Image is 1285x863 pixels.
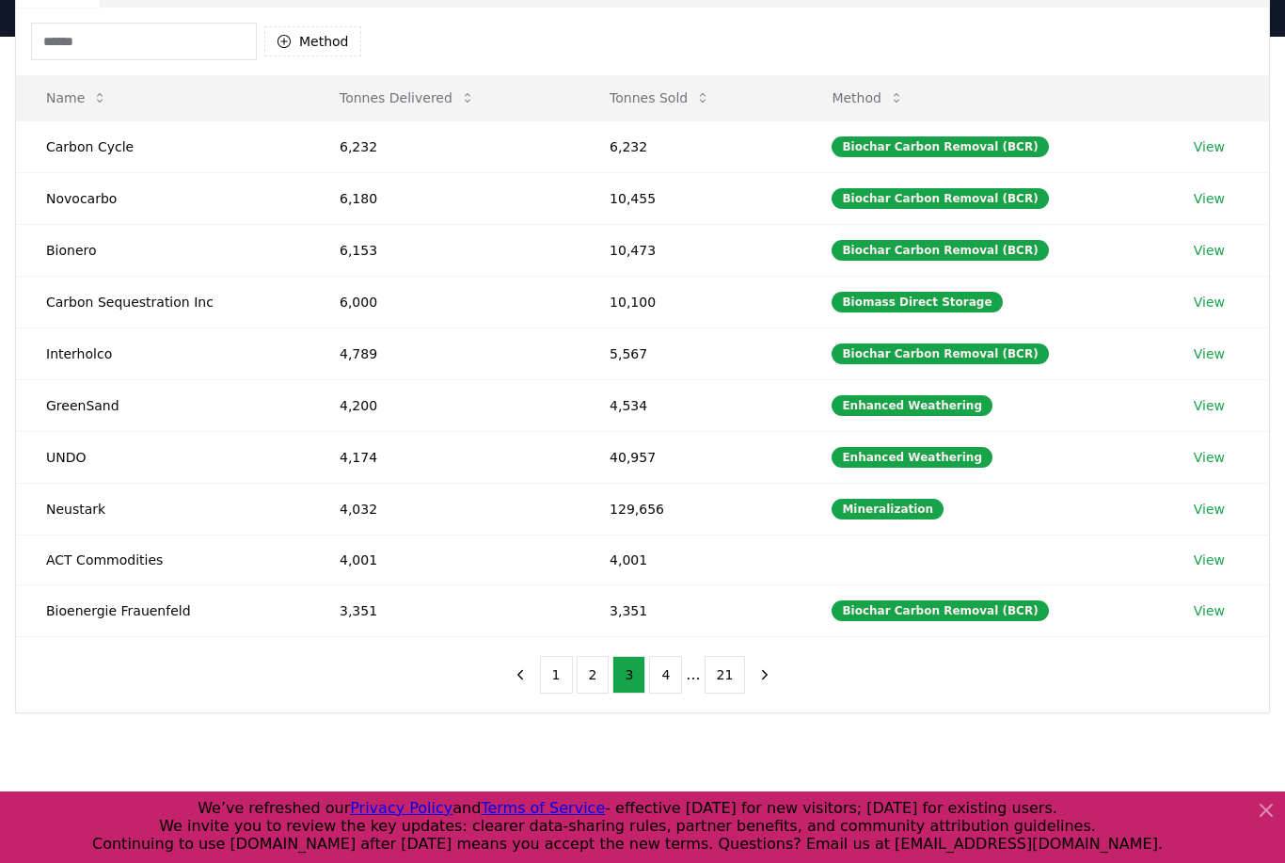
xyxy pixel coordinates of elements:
a: View [1194,344,1225,363]
td: 6,232 [579,120,801,172]
td: 4,200 [309,379,579,431]
a: View [1194,551,1225,569]
button: previous page [504,656,536,694]
td: 10,455 [579,172,801,224]
a: View [1194,396,1225,415]
li: ... [686,663,700,686]
a: View [1194,448,1225,467]
div: Biochar Carbon Removal (BCR) [832,188,1048,209]
td: GreenSand [16,379,309,431]
td: Neustark [16,483,309,535]
button: 1 [540,656,573,694]
button: Method [264,26,361,56]
a: View [1194,293,1225,312]
td: Bioenergie Frauenfeld [16,584,309,636]
button: Method [817,79,919,117]
td: 129,656 [579,483,801,535]
div: Enhanced Weathering [832,395,992,416]
td: 6,232 [309,120,579,172]
a: View [1194,137,1225,156]
td: 5,567 [579,328,801,379]
td: 4,174 [309,431,579,483]
td: 40,957 [579,431,801,483]
td: 10,473 [579,224,801,276]
td: 3,351 [579,584,801,636]
div: Biochar Carbon Removal (BCR) [832,136,1048,157]
div: Biochar Carbon Removal (BCR) [832,344,1048,364]
td: 6,153 [309,224,579,276]
td: Carbon Cycle [16,120,309,172]
td: 4,534 [579,379,801,431]
a: View [1194,601,1225,620]
td: 3,351 [309,584,579,636]
td: 4,032 [309,483,579,535]
td: Interholco [16,328,309,379]
a: View [1194,241,1225,260]
button: 21 [705,656,746,694]
button: 3 [612,656,645,694]
div: Biochar Carbon Removal (BCR) [832,240,1048,261]
td: 4,001 [579,535,801,584]
td: 10,100 [579,276,801,328]
td: UNDO [16,431,309,483]
a: View [1194,500,1225,519]
button: 4 [649,656,682,694]
td: Carbon Sequestration Inc [16,276,309,328]
button: Name [31,79,122,117]
a: View [1194,189,1225,208]
button: Tonnes Sold [595,79,725,117]
button: 2 [577,656,610,694]
div: Biomass Direct Storage [832,292,1002,312]
button: next page [749,656,781,694]
button: Tonnes Delivered [325,79,490,117]
div: Enhanced Weathering [832,447,992,468]
td: ACT Commodities [16,535,309,584]
div: Biochar Carbon Removal (BCR) [832,600,1048,621]
td: 4,001 [309,535,579,584]
td: Bionero [16,224,309,276]
td: 6,000 [309,276,579,328]
div: Mineralization [832,499,944,519]
td: Novocarbo [16,172,309,224]
td: 6,180 [309,172,579,224]
td: 4,789 [309,328,579,379]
